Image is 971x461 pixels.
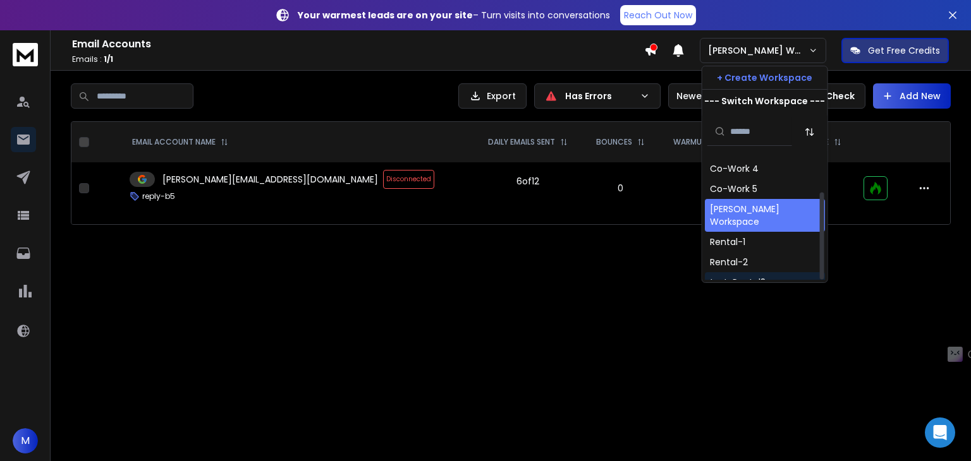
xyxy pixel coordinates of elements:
[659,162,760,214] td: 20
[383,170,434,189] span: Disconnected
[516,175,539,188] div: 6 of 12
[708,44,809,57] p: [PERSON_NAME] Workspace
[710,183,757,195] div: Co-Work 5
[13,428,38,453] button: M
[132,137,228,147] div: EMAIL ACCOUNT NAME
[13,43,38,66] img: logo
[841,38,949,63] button: Get Free Credits
[298,9,473,21] strong: Your warmest leads are on your site
[596,137,632,147] p: BOUNCES
[710,236,745,248] div: Rental-1
[565,90,635,102] p: Has Errors
[620,5,696,25] a: Reach Out Now
[717,71,812,84] p: + Create Workspace
[673,137,733,147] p: WARMUP EMAILS
[142,191,175,201] p: reply-b5
[710,256,748,268] div: Rental-2
[104,54,113,64] span: 1 / 1
[873,83,951,109] button: Add New
[298,9,610,21] p: – Turn visits into conversations
[590,182,651,195] p: 0
[704,95,825,107] p: --- Switch Workspace ---
[710,276,766,289] div: test-Rental3
[702,66,827,89] button: + Create Workspace
[710,162,759,175] div: Co-Work 4
[488,137,555,147] p: DAILY EMAILS SENT
[925,417,955,448] div: Open Intercom Messenger
[797,119,822,145] button: Sort by Sort A-Z
[710,203,820,228] div: [PERSON_NAME] Workspace
[458,83,527,109] button: Export
[72,54,644,64] p: Emails :
[72,37,644,52] h1: Email Accounts
[668,83,750,109] button: Newest
[162,173,378,186] p: [PERSON_NAME][EMAIL_ADDRESS][DOMAIN_NAME]
[868,44,940,57] p: Get Free Credits
[624,9,692,21] p: Reach Out Now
